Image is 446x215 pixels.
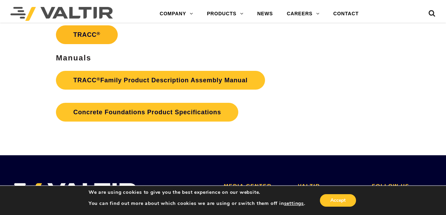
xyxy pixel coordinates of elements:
[153,7,200,21] a: COMPANY
[224,183,287,189] h2: MEDIA CENTER
[284,200,304,207] button: settings
[298,183,362,189] h2: VALTIR
[10,183,137,200] img: VALTIR
[250,7,280,21] a: NEWS
[10,7,113,21] img: Valtir
[56,71,265,90] a: TRACC®Family Product Description Assembly Manual
[56,103,238,122] a: Concrete Foundations Product Specifications
[200,7,250,21] a: PRODUCTS
[89,189,305,196] p: We are using cookies to give you the best experience on our website.
[56,53,91,62] strong: Manuals
[56,25,118,44] a: TRACC®
[97,76,100,82] sup: ®
[280,7,327,21] a: CAREERS
[89,200,305,207] p: You can find out more about which cookies we are using or switch them off in .
[320,194,356,207] button: Accept
[372,183,436,189] h2: FOLLOW US
[327,7,366,21] a: CONTACT
[97,31,100,36] sup: ®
